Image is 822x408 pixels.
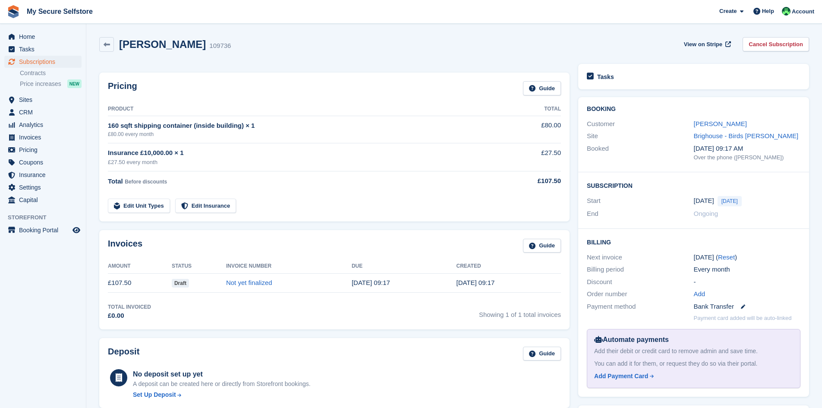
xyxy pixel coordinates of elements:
[594,359,793,368] div: You can add it for them, or request they do so via their portal.
[352,259,457,273] th: Due
[20,79,82,89] a: Price increases NEW
[108,199,170,213] a: Edit Unit Types
[499,116,561,143] td: £80.00
[594,347,793,356] div: Add their debit or credit card to remove admin and save time.
[587,106,800,113] h2: Booking
[587,237,800,246] h2: Billing
[479,303,561,321] span: Showing 1 of 1 total invoices
[19,94,71,106] span: Sites
[4,144,82,156] a: menu
[594,372,790,381] a: Add Payment Card
[694,314,792,323] p: Payment card added will be auto-linked
[4,169,82,181] a: menu
[108,102,499,116] th: Product
[4,31,82,43] a: menu
[587,144,693,162] div: Booked
[762,7,774,16] span: Help
[4,181,82,193] a: menu
[523,347,561,361] a: Guide
[19,194,71,206] span: Capital
[597,73,614,81] h2: Tasks
[175,199,236,213] a: Edit Insurance
[108,177,123,185] span: Total
[587,209,693,219] div: End
[499,176,561,186] div: £107.50
[4,131,82,143] a: menu
[119,38,206,50] h2: [PERSON_NAME]
[694,277,800,287] div: -
[456,259,561,273] th: Created
[226,279,272,286] a: Not yet finalized
[792,7,814,16] span: Account
[587,253,693,263] div: Next invoice
[718,196,742,206] span: [DATE]
[587,196,693,206] div: Start
[125,179,167,185] span: Before discounts
[4,94,82,106] a: menu
[718,253,735,261] a: Reset
[209,41,231,51] div: 109736
[8,213,86,222] span: Storefront
[19,144,71,156] span: Pricing
[4,43,82,55] a: menu
[108,158,499,167] div: £27.50 every month
[4,106,82,118] a: menu
[108,130,499,138] div: £80.00 every month
[20,80,61,88] span: Price increases
[4,56,82,68] a: menu
[19,31,71,43] span: Home
[694,253,800,263] div: [DATE] ( )
[4,194,82,206] a: menu
[587,131,693,141] div: Site
[20,69,82,77] a: Contracts
[108,148,499,158] div: Insurance £10,000.00 × 1
[19,106,71,118] span: CRM
[7,5,20,18] img: stora-icon-8386f47178a22dfd0bd8f6a31ec36ba5ce8667c1dd55bd0f319d3a0aa187defe.svg
[680,37,733,51] a: View on Stripe
[19,169,71,181] span: Insurance
[694,153,800,162] div: Over the phone ([PERSON_NAME])
[108,259,172,273] th: Amount
[108,81,137,95] h2: Pricing
[108,303,151,311] div: Total Invoiced
[19,131,71,143] span: Invoices
[587,119,693,129] div: Customer
[694,289,705,299] a: Add
[694,196,714,206] time: 2025-09-23 00:00:00 UTC
[523,239,561,253] a: Guide
[108,239,142,253] h2: Invoices
[133,369,311,380] div: No deposit set up yet
[19,181,71,193] span: Settings
[587,289,693,299] div: Order number
[694,144,800,154] div: [DATE] 09:17 AM
[352,279,390,286] time: 2025-09-24 08:17:17 UTC
[523,81,561,95] a: Guide
[133,390,176,399] div: Set Up Deposit
[743,37,809,51] a: Cancel Subscription
[19,224,71,236] span: Booking Portal
[782,7,791,16] img: Vickie Wedge
[587,181,800,190] h2: Subscription
[587,265,693,275] div: Billing period
[4,119,82,131] a: menu
[108,347,139,361] h2: Deposit
[694,210,718,217] span: Ongoing
[67,79,82,88] div: NEW
[71,225,82,235] a: Preview store
[4,224,82,236] a: menu
[108,273,172,293] td: £107.50
[23,4,96,19] a: My Secure Selfstore
[172,279,189,288] span: Draft
[133,380,311,389] p: A deposit can be created here or directly from Storefront bookings.
[694,132,799,139] a: Brighouse - Birds [PERSON_NAME]
[108,121,499,131] div: 160 sqft shipping container (inside building) × 1
[499,143,561,171] td: £27.50
[719,7,737,16] span: Create
[694,302,800,312] div: Bank Transfer
[108,311,151,321] div: £0.00
[133,390,311,399] a: Set Up Deposit
[694,120,747,127] a: [PERSON_NAME]
[499,102,561,116] th: Total
[456,279,494,286] time: 2025-09-23 08:17:18 UTC
[19,119,71,131] span: Analytics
